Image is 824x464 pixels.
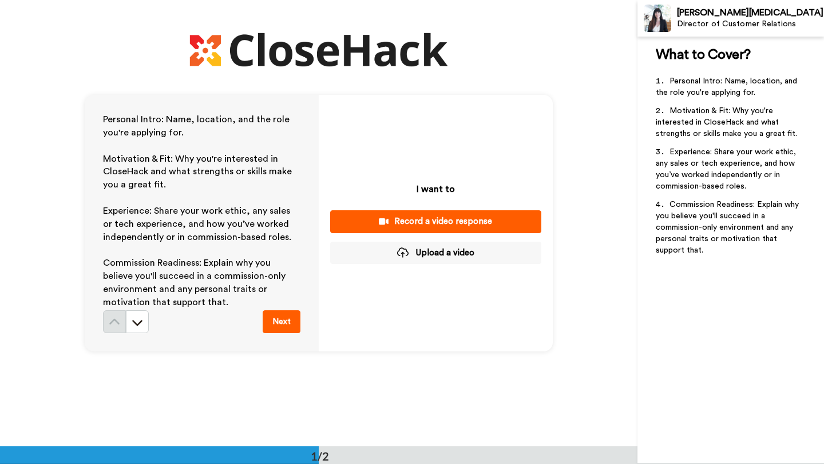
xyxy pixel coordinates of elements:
[103,154,294,190] span: Motivation & Fit: Why you're interested in CloseHack and what strengths or skills make you a grea...
[644,5,671,32] img: Profile Image
[292,448,347,464] div: 1/2
[417,182,455,196] p: I want to
[103,258,288,307] span: Commission Readiness: Explain why you believe you'll succeed in a commission-only environment and...
[330,210,541,233] button: Record a video response
[656,107,797,138] span: Motivation & Fit: Why you're interested in CloseHack and what strengths or skills make you a grea...
[677,19,823,29] div: Director of Customer Relations
[656,201,801,254] span: Commission Readiness: Explain why you believe you'll succeed in a commission-only environment and...
[677,7,823,18] div: [PERSON_NAME][MEDICAL_DATA]
[103,115,292,137] span: Personal Intro: Name, location, and the role you're applying for.
[656,48,751,62] span: What to Cover?
[339,215,532,227] div: Record a video response
[263,310,300,333] button: Next
[103,206,292,242] span: Experience: Share your work ethic, any sales or tech experience, and how you’ve worked independen...
[656,148,798,190] span: Experience: Share your work ethic, any sales or tech experience, and how you’ve worked independen...
[330,242,541,264] button: Upload a video
[656,77,799,97] span: Personal Intro: Name, location, and the role you're applying for.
